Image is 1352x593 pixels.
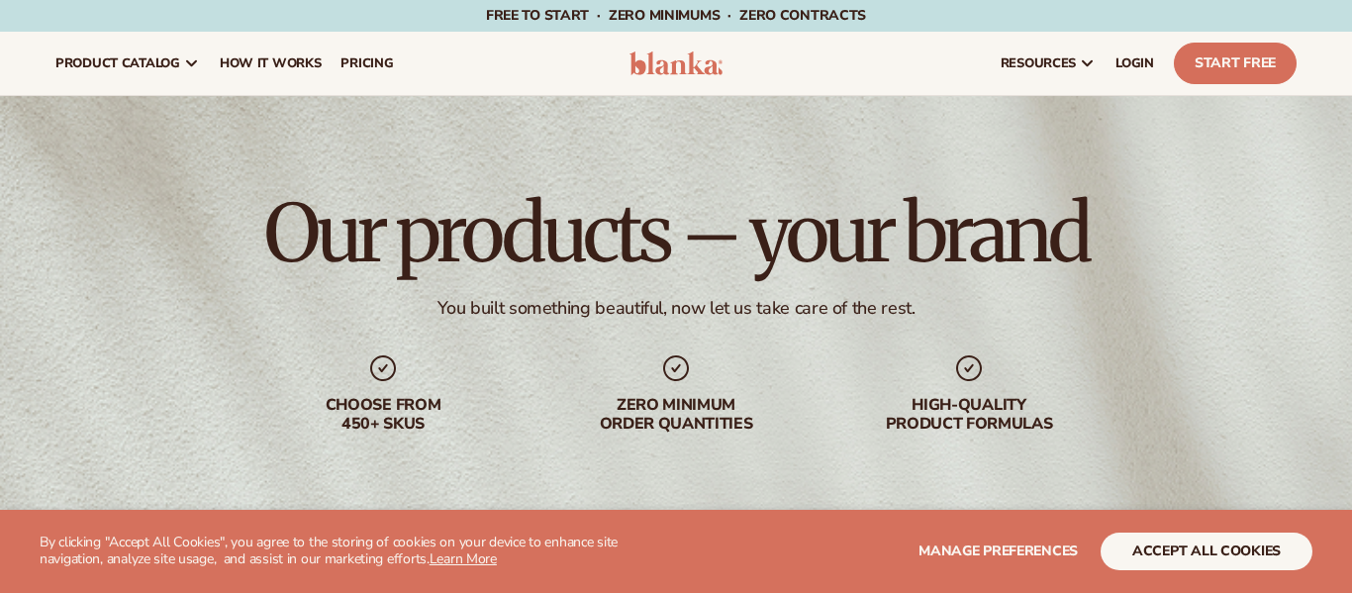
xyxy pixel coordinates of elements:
[40,535,675,568] p: By clicking "Accept All Cookies", you agree to the storing of cookies on your device to enhance s...
[437,297,916,320] div: You built something beautiful, now let us take care of the rest.
[55,55,180,71] span: product catalog
[256,396,510,434] div: Choose from 450+ Skus
[918,542,1078,560] span: Manage preferences
[549,396,803,434] div: Zero minimum order quantities
[1115,55,1154,71] span: LOGIN
[264,194,1088,273] h1: Our products – your brand
[220,55,322,71] span: How It Works
[629,51,723,75] img: logo
[918,533,1078,570] button: Manage preferences
[340,55,393,71] span: pricing
[1101,533,1312,570] button: accept all cookies
[331,32,403,95] a: pricing
[210,32,332,95] a: How It Works
[991,32,1106,95] a: resources
[430,549,497,568] a: Learn More
[46,32,210,95] a: product catalog
[1106,32,1164,95] a: LOGIN
[1001,55,1076,71] span: resources
[1174,43,1297,84] a: Start Free
[842,396,1096,434] div: High-quality product formulas
[486,6,866,25] span: Free to start · ZERO minimums · ZERO contracts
